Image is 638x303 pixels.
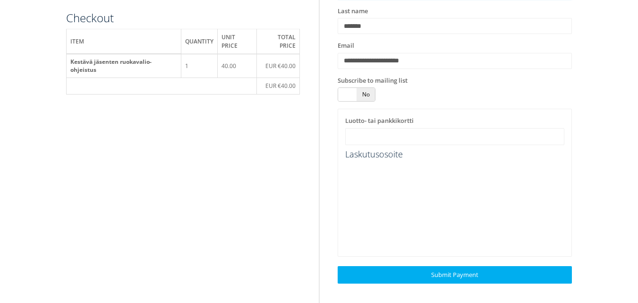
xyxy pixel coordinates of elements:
label: Luotto- tai pankkikortti [345,116,414,126]
td: EUR €40.00 [256,78,300,94]
h3: Checkout [66,12,300,24]
th: Unit price [217,29,256,54]
span: No [357,88,375,101]
h4: Laskutusosoite [345,150,564,159]
iframe: Turvallinen osoitteen syötekehys [343,162,566,251]
label: Email [338,41,354,51]
th: Kestävä jäsenten ruokavalio-ohjeistus [67,54,181,78]
th: Total price [256,29,300,54]
label: Subscribe to mailing list [338,76,408,86]
td: 40.00 [217,54,256,78]
td: EUR €40.00 [256,54,300,78]
td: 1 [181,54,217,78]
th: Item [67,29,181,54]
a: Submit Payment [338,266,571,284]
th: Quantity [181,29,217,54]
label: Last name [338,7,368,16]
iframe: Suojattu korttimaksun syöttökehys [351,132,558,140]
